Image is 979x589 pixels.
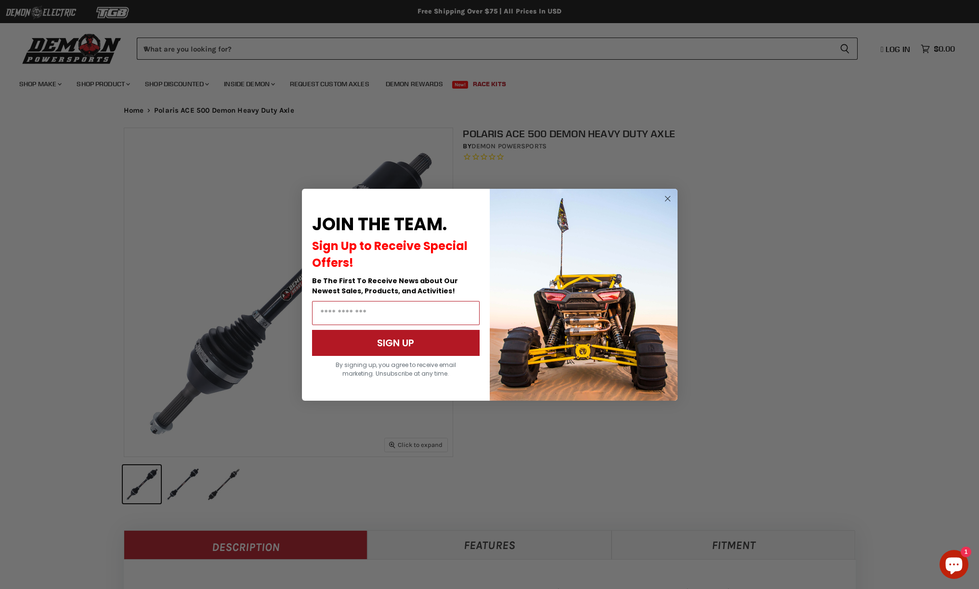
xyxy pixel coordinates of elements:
button: SIGN UP [312,330,480,356]
span: By signing up, you agree to receive email marketing. Unsubscribe at any time. [336,361,456,378]
img: a9095488-b6e7-41ba-879d-588abfab540b.jpeg [490,189,678,401]
span: Be The First To Receive News about Our Newest Sales, Products, and Activities! [312,276,458,296]
span: JOIN THE TEAM. [312,212,447,236]
inbox-online-store-chat: Shopify online store chat [937,550,971,581]
span: Sign Up to Receive Special Offers! [312,238,468,271]
button: Close dialog [662,193,674,205]
input: Email Address [312,301,480,325]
